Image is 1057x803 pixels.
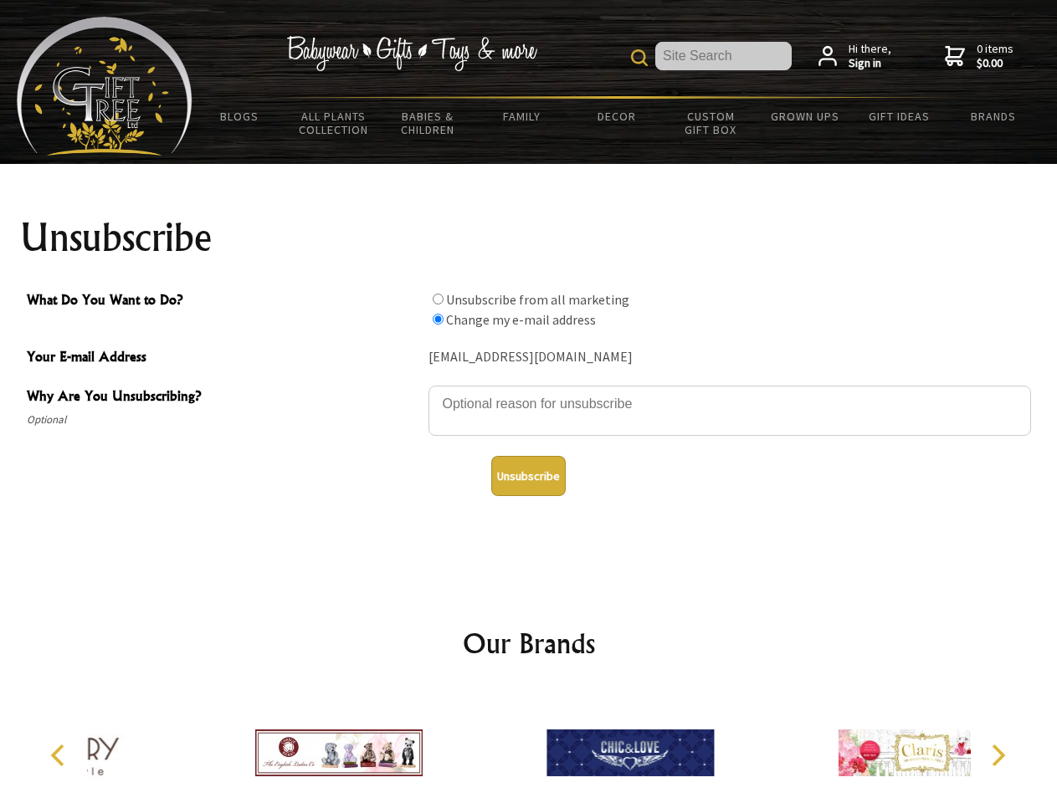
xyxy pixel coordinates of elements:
span: Your E-mail Address [27,346,420,371]
span: Why Are You Unsubscribing? [27,386,420,410]
button: Unsubscribe [491,456,566,496]
span: 0 items [977,41,1013,71]
a: All Plants Collection [287,99,382,147]
strong: Sign in [849,56,891,71]
a: BLOGS [192,99,287,134]
span: What Do You Want to Do? [27,289,420,314]
input: Site Search [655,42,792,70]
img: Babywear - Gifts - Toys & more [286,36,537,71]
input: What Do You Want to Do? [433,294,444,304]
label: Change my e-mail address [446,311,596,328]
button: Next [979,737,1016,774]
div: [EMAIL_ADDRESS][DOMAIN_NAME] [428,345,1031,371]
span: Hi there, [849,42,891,71]
button: Previous [42,737,79,774]
h2: Our Brands [33,623,1024,663]
a: Grown Ups [757,99,852,134]
img: Babyware - Gifts - Toys and more... [17,17,192,156]
strong: $0.00 [977,56,1013,71]
textarea: Why Are You Unsubscribing? [428,386,1031,436]
input: What Do You Want to Do? [433,314,444,325]
label: Unsubscribe from all marketing [446,291,629,308]
a: Family [475,99,570,134]
a: Hi there,Sign in [818,42,891,71]
h1: Unsubscribe [20,217,1038,258]
a: Babies & Children [381,99,475,147]
a: Decor [569,99,664,134]
span: Optional [27,410,420,430]
a: Brands [947,99,1041,134]
a: 0 items$0.00 [945,42,1013,71]
img: product search [631,49,648,66]
a: Custom Gift Box [664,99,758,147]
a: Gift Ideas [852,99,947,134]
